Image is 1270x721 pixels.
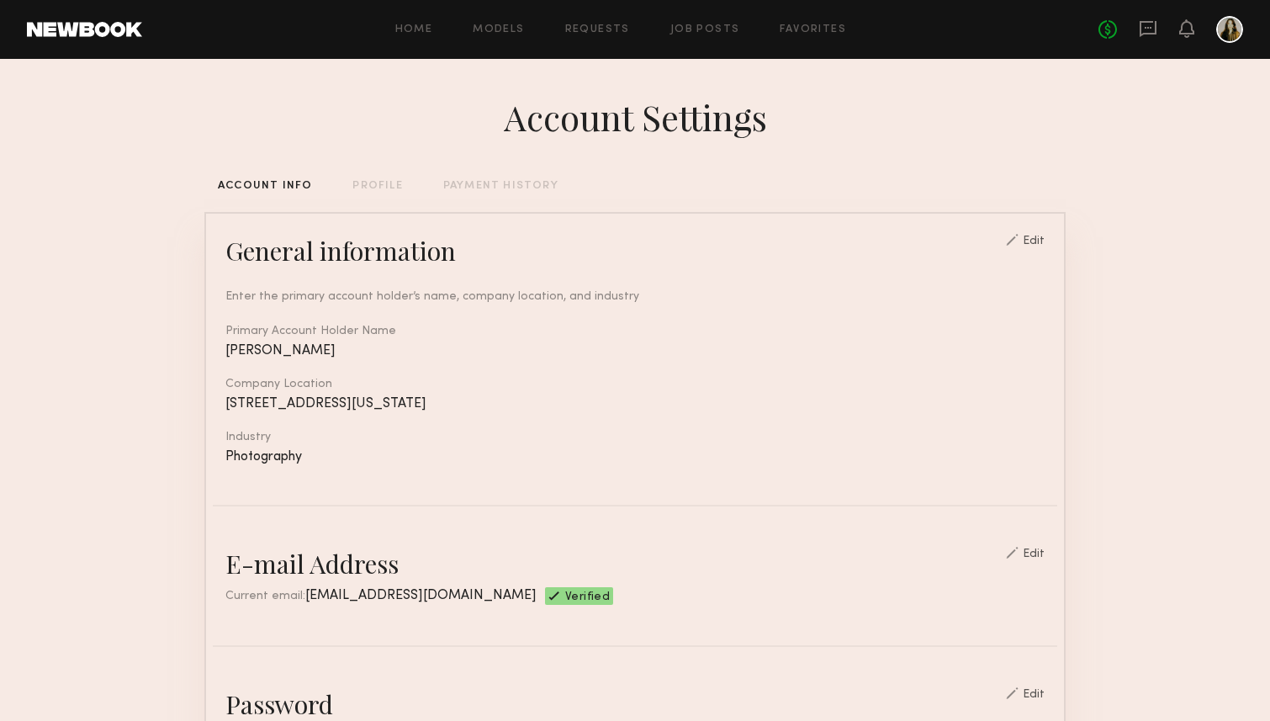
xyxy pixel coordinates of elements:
[305,589,537,602] span: [EMAIL_ADDRESS][DOMAIN_NAME]
[225,344,1045,358] div: [PERSON_NAME]
[1023,689,1045,701] div: Edit
[670,24,740,35] a: Job Posts
[225,547,399,581] div: E-mail Address
[225,397,1045,411] div: [STREET_ADDRESS][US_STATE]
[1023,236,1045,247] div: Edit
[780,24,846,35] a: Favorites
[1023,549,1045,560] div: Edit
[504,93,767,140] div: Account Settings
[225,234,456,268] div: General information
[565,24,630,35] a: Requests
[443,181,558,192] div: PAYMENT HISTORY
[473,24,524,35] a: Models
[225,326,1045,337] div: Primary Account Holder Name
[225,432,1045,443] div: Industry
[565,591,610,605] span: Verified
[352,181,402,192] div: PROFILE
[225,450,1045,464] div: Photography
[225,379,1045,390] div: Company Location
[225,587,537,605] div: Current email:
[395,24,433,35] a: Home
[225,288,1045,305] div: Enter the primary account holder’s name, company location, and industry
[218,181,312,192] div: ACCOUNT INFO
[225,687,333,721] div: Password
